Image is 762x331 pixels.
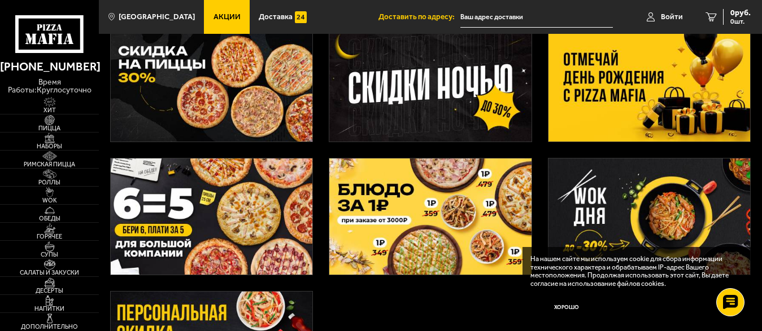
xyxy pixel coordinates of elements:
[119,13,195,20] span: [GEOGRAPHIC_DATA]
[295,11,307,23] img: 15daf4d41897b9f0e9f617042186c801.svg
[460,7,613,28] input: Ваш адрес доставки
[530,295,602,319] button: Хорошо
[730,9,751,17] span: 0 руб.
[378,13,460,20] span: Доставить по адресу:
[214,13,241,20] span: Акции
[661,13,683,20] span: Войти
[730,18,751,25] span: 0 шт.
[530,255,737,288] p: На нашем сайте мы используем cookie для сбора информации технического характера и обрабатываем IP...
[259,13,293,20] span: Доставка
